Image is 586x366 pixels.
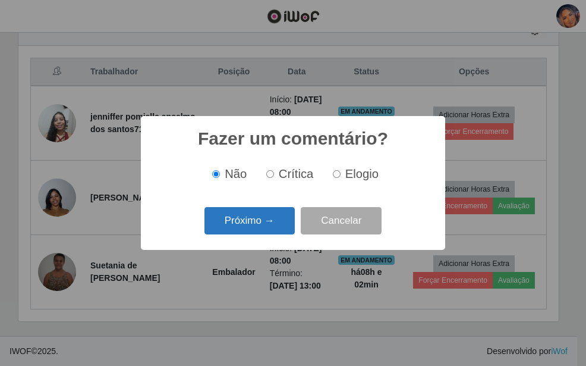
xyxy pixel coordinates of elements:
[266,170,274,178] input: Crítica
[225,167,247,180] span: Não
[345,167,379,180] span: Elogio
[279,167,314,180] span: Crítica
[204,207,295,235] button: Próximo →
[301,207,382,235] button: Cancelar
[212,170,220,178] input: Não
[198,128,388,149] h2: Fazer um comentário?
[333,170,341,178] input: Elogio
